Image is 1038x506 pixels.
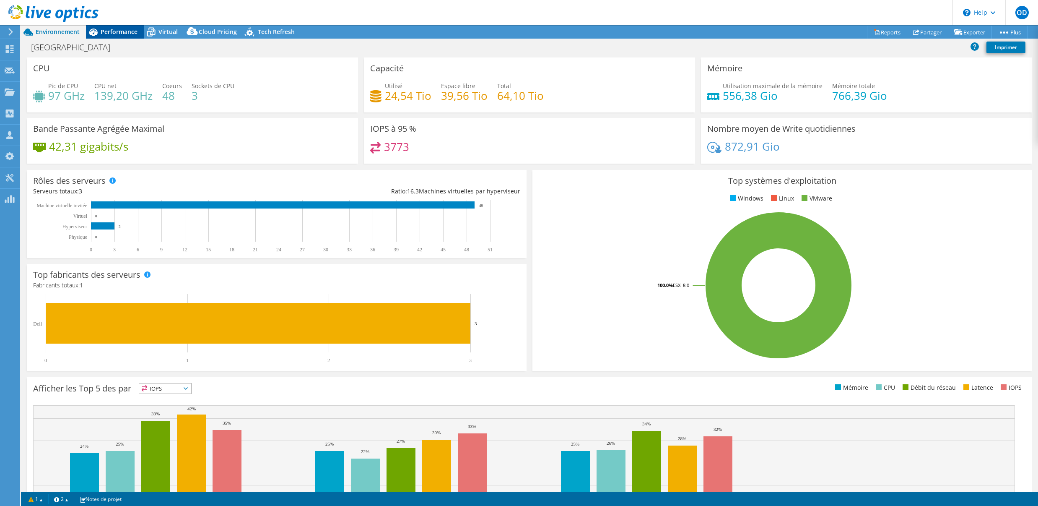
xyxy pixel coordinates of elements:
text: 21 [253,247,258,253]
text: Hyperviseur [62,224,87,230]
text: 42 [417,247,422,253]
h3: Bande Passante Agrégée Maximal [33,124,164,133]
span: Utilisé [385,82,402,90]
span: Virtual [158,28,178,36]
li: Linux [769,194,794,203]
h1: [GEOGRAPHIC_DATA] [27,43,123,52]
text: 3 [475,321,477,326]
h3: Capacité [370,64,404,73]
h4: Fabricants totaux: [33,281,520,290]
h4: 556,38 Gio [723,91,823,100]
span: Utilisation maximale de la mémoire [723,82,823,90]
tspan: ESXi 8.0 [673,282,689,288]
h4: 139,20 GHz [94,91,153,100]
span: Total [497,82,511,90]
h3: CPU [33,64,50,73]
text: 49 [479,203,483,208]
span: Mémoire totale [832,82,875,90]
li: CPU [874,383,895,392]
a: Imprimer [986,42,1025,53]
text: 0 [95,235,97,239]
text: 45 [441,247,446,253]
text: 1 [186,357,189,363]
text: 48 [464,247,469,253]
text: 30% [432,430,441,435]
text: 2 [327,357,330,363]
h3: IOPS à 95 % [370,124,416,133]
text: 27% [397,438,405,443]
div: Ratio: Machines virtuelles par hyperviseur [277,187,520,196]
text: Physique [69,234,87,240]
text: 32% [714,427,722,432]
text: 0 [95,214,97,218]
h4: 24,54 Tio [385,91,431,100]
span: 3 [79,187,82,195]
text: 3 [113,247,116,253]
span: Sockets de CPU [192,82,234,90]
text: 6 [137,247,139,253]
h3: Mémoire [707,64,742,73]
a: Partager [907,26,948,39]
text: 3 [469,357,472,363]
text: 12 [182,247,187,253]
text: 25% [571,441,579,446]
div: Serveurs totaux: [33,187,277,196]
text: 33% [468,424,476,429]
a: Plus [991,26,1028,39]
text: 24% [80,443,88,449]
li: Windows [728,194,763,203]
text: 0 [44,357,47,363]
tspan: Machine virtuelle invitée [36,203,87,209]
li: Débit du réseau [900,383,956,392]
span: Environnement [36,28,80,36]
text: Dell [33,321,42,327]
a: Reports [867,26,907,39]
h3: Top fabricants des serveurs [33,270,140,279]
text: 0 [90,247,92,253]
span: Espace libre [441,82,475,90]
text: 9 [160,247,163,253]
text: 30 [323,247,328,253]
span: CPU net [94,82,117,90]
text: 28% [678,436,686,441]
text: 42% [187,406,196,411]
text: 39% [151,411,160,416]
h4: 97 GHz [48,91,85,100]
text: 33 [347,247,352,253]
a: 1 [23,494,49,504]
span: 16.3 [407,187,419,195]
span: 1 [80,281,83,289]
a: Notes de projet [74,494,127,504]
li: Mémoire [833,383,868,392]
h4: 42,31 gigabits/s [49,142,128,151]
li: IOPS [999,383,1022,392]
span: Tech Refresh [258,28,295,36]
text: 18 [229,247,234,253]
text: 35% [223,420,231,425]
text: 15 [206,247,211,253]
text: 51 [488,247,493,253]
h4: 48 [162,91,182,100]
h4: 766,39 Gio [832,91,887,100]
li: Latence [961,383,993,392]
span: Cloud Pricing [199,28,237,36]
span: Coeurs [162,82,182,90]
li: VMware [799,194,832,203]
text: 25% [325,441,334,446]
h3: Top systèmes d'exploitation [539,176,1026,185]
h4: 3 [192,91,234,100]
h4: 64,10 Tio [497,91,544,100]
h4: 3773 [384,142,409,151]
text: 22% [361,449,369,454]
text: 25% [116,441,124,446]
text: 36 [370,247,375,253]
text: Virtuel [73,213,88,219]
text: 34% [642,421,651,426]
text: 27 [300,247,305,253]
h4: 39,56 Tio [441,91,488,100]
span: Performance [101,28,138,36]
text: 26% [607,441,615,446]
svg: \n [963,9,971,16]
span: Pic de CPU [48,82,78,90]
text: 3 [119,224,121,229]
